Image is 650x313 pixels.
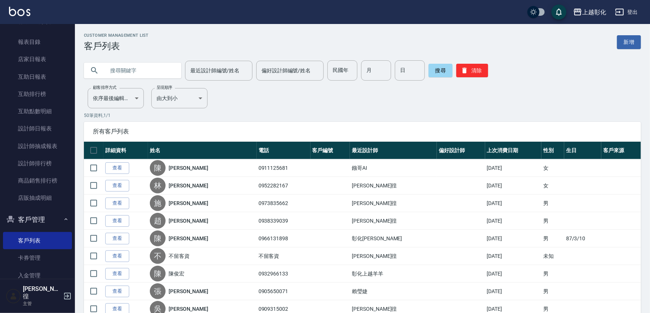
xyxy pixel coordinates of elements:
[485,230,542,247] td: [DATE]
[169,235,208,242] a: [PERSON_NAME]
[157,85,172,90] label: 呈現順序
[150,195,166,211] div: 施
[84,112,641,119] p: 50 筆資料, 1 / 1
[350,159,437,177] td: 鏹哥AI
[437,142,485,159] th: 偏好設計師
[169,252,190,260] a: 不留客資
[257,230,311,247] td: 0966131898
[257,283,311,300] td: 0905650071
[485,265,542,283] td: [DATE]
[3,249,72,267] a: 卡券管理
[350,177,437,195] td: [PERSON_NAME]徨
[150,160,166,176] div: 陳
[350,265,437,283] td: 彰化上越羊羊
[582,7,606,17] div: 上越彰化
[105,162,129,174] a: 查看
[485,283,542,300] td: [DATE]
[88,88,144,108] div: 依序最後編輯時間
[564,142,601,159] th: 生日
[429,64,453,77] button: 搜尋
[3,103,72,120] a: 互助點數明細
[150,248,166,264] div: 不
[3,33,72,51] a: 報表目錄
[9,7,30,16] img: Logo
[150,266,166,282] div: 陳
[6,289,21,304] img: Person
[3,51,72,68] a: 店家日報表
[541,195,564,212] td: 男
[456,64,488,77] button: 清除
[541,212,564,230] td: 男
[150,213,166,229] div: 趙
[169,217,208,225] a: [PERSON_NAME]
[257,265,311,283] td: 0932966133
[150,231,166,246] div: 陳
[150,178,166,193] div: 林
[23,300,61,307] p: 主管
[551,4,566,19] button: save
[485,195,542,212] td: [DATE]
[105,215,129,227] a: 查看
[169,182,208,189] a: [PERSON_NAME]
[105,180,129,192] a: 查看
[350,247,437,265] td: [PERSON_NAME]徨
[541,142,564,159] th: 性別
[485,212,542,230] td: [DATE]
[541,247,564,265] td: 未知
[105,286,129,297] a: 查看
[3,155,72,172] a: 設計師排行榜
[257,159,311,177] td: 0911125681
[257,212,311,230] td: 0938339039
[93,128,632,135] span: 所有客戶列表
[169,164,208,172] a: [PERSON_NAME]
[3,120,72,137] a: 設計師日報表
[257,247,311,265] td: 不留客資
[169,305,208,313] a: [PERSON_NAME]
[3,210,72,229] button: 客戶管理
[3,138,72,155] a: 設計師抽成報表
[148,142,257,159] th: 姓名
[169,270,184,277] a: 陳俊宏
[601,142,641,159] th: 客戶來源
[3,232,72,249] a: 客戶列表
[485,247,542,265] td: [DATE]
[617,35,641,49] a: 新增
[257,177,311,195] td: 0952282167
[3,172,72,189] a: 商品銷售排行榜
[105,268,129,280] a: 查看
[350,212,437,230] td: [PERSON_NAME]徨
[350,283,437,300] td: 賴瑩婕
[103,142,148,159] th: 詳細資料
[570,4,609,20] button: 上越彰化
[84,41,149,51] h3: 客戶列表
[350,142,437,159] th: 最近設計師
[541,230,564,247] td: 男
[93,85,117,90] label: 顧客排序方式
[23,285,61,300] h5: [PERSON_NAME]徨
[350,230,437,247] td: 彰化[PERSON_NAME]
[3,68,72,85] a: 互助日報表
[84,33,149,38] h2: Customer Management List
[169,199,208,207] a: [PERSON_NAME]
[350,195,437,212] td: [PERSON_NAME]徨
[105,233,129,244] a: 查看
[169,288,208,295] a: [PERSON_NAME]
[541,265,564,283] td: 男
[257,195,311,212] td: 0973835662
[150,283,166,299] div: 張
[541,177,564,195] td: 女
[105,60,175,81] input: 搜尋關鍵字
[485,142,542,159] th: 上次消費日期
[485,159,542,177] td: [DATE]
[311,142,350,159] th: 客戶編號
[612,5,641,19] button: 登出
[105,198,129,209] a: 查看
[541,159,564,177] td: 女
[151,88,208,108] div: 由大到小
[564,230,601,247] td: 87/3/10
[105,250,129,262] a: 查看
[3,189,72,207] a: 店販抽成明細
[541,283,564,300] td: 男
[485,177,542,195] td: [DATE]
[3,267,72,284] a: 入金管理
